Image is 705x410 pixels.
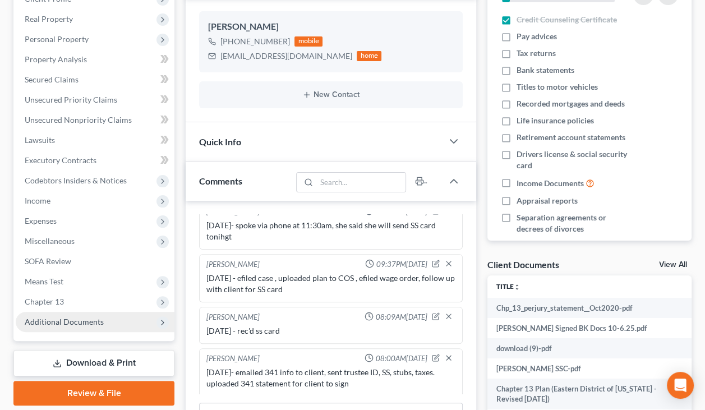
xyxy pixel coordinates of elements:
[487,318,683,338] td: [PERSON_NAME] Signed BK Docs 10-6.25.pdf
[376,312,427,323] span: 08:09AM[DATE]
[496,282,520,291] a: Titleunfold_more
[206,259,260,270] div: [PERSON_NAME]
[206,367,455,389] div: [DATE]- emailed 341 info to client, sent trustee ID, SS, stubs, taxes. uploaded 341 statement for...
[13,381,174,406] a: Review & File
[667,372,694,399] div: Open Intercom Messenger
[25,317,104,326] span: Additional Documents
[199,176,242,186] span: Comments
[316,173,406,192] input: Search...
[208,20,454,34] div: [PERSON_NAME]
[517,195,578,206] span: Appraisal reports
[206,312,260,323] div: [PERSON_NAME]
[16,110,174,130] a: Unsecured Nonpriority Claims
[206,273,455,295] div: [DATE] - efiled case , uploaded plan to COS , efiled wage order, follow up with client for SS card
[517,132,625,143] span: Retirement account statements
[376,259,427,270] span: 09:37PM[DATE]
[659,261,687,269] a: View All
[517,115,594,126] span: Life insurance policies
[16,70,174,90] a: Secured Claims
[25,34,89,44] span: Personal Property
[220,50,352,62] div: [EMAIL_ADDRESS][DOMAIN_NAME]
[206,220,455,242] div: [DATE]- spoke via phone at 11:30am, she said she will send SS card tonihgt
[517,65,574,76] span: Bank statements
[25,196,50,205] span: Income
[25,155,96,165] span: Executory Contracts
[16,150,174,171] a: Executory Contracts
[25,14,73,24] span: Real Property
[487,338,683,358] td: download (9)-pdf
[517,81,598,93] span: Titles to motor vehicles
[206,353,260,365] div: [PERSON_NAME]
[514,284,520,291] i: unfold_more
[487,358,683,379] td: [PERSON_NAME] SSC-pdf
[517,98,625,109] span: Recorded mortgages and deeds
[25,297,64,306] span: Chapter 13
[376,353,427,364] span: 08:00AM[DATE]
[16,49,174,70] a: Property Analysis
[517,31,557,42] span: Pay advices
[487,379,683,409] td: Chapter 13 Plan (Eastern District of [US_STATE] - Revised [DATE])
[25,54,87,64] span: Property Analysis
[487,298,683,318] td: Chp_13_perjury_statement__Oct2020-pdf
[517,14,617,25] span: Credit Counseling Certificate
[25,216,57,225] span: Expenses
[25,176,127,185] span: Codebtors Insiders & Notices
[25,135,55,145] span: Lawsuits
[25,277,63,286] span: Means Test
[208,90,454,99] button: New Contact
[16,130,174,150] a: Lawsuits
[199,136,241,147] span: Quick Info
[16,90,174,110] a: Unsecured Priority Claims
[25,256,71,266] span: SOFA Review
[517,178,584,189] span: Income Documents
[220,36,290,47] div: [PHONE_NUMBER]
[16,251,174,271] a: SOFA Review
[25,95,117,104] span: Unsecured Priority Claims
[25,115,132,125] span: Unsecured Nonpriority Claims
[517,149,631,171] span: Drivers license & social security card
[13,350,174,376] a: Download & Print
[357,51,381,61] div: home
[25,75,79,84] span: Secured Claims
[487,259,559,270] div: Client Documents
[206,325,455,337] div: [DATE] - rec'd ss card
[517,48,556,59] span: Tax returns
[294,36,322,47] div: mobile
[25,236,75,246] span: Miscellaneous
[517,212,631,234] span: Separation agreements or decrees of divorces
